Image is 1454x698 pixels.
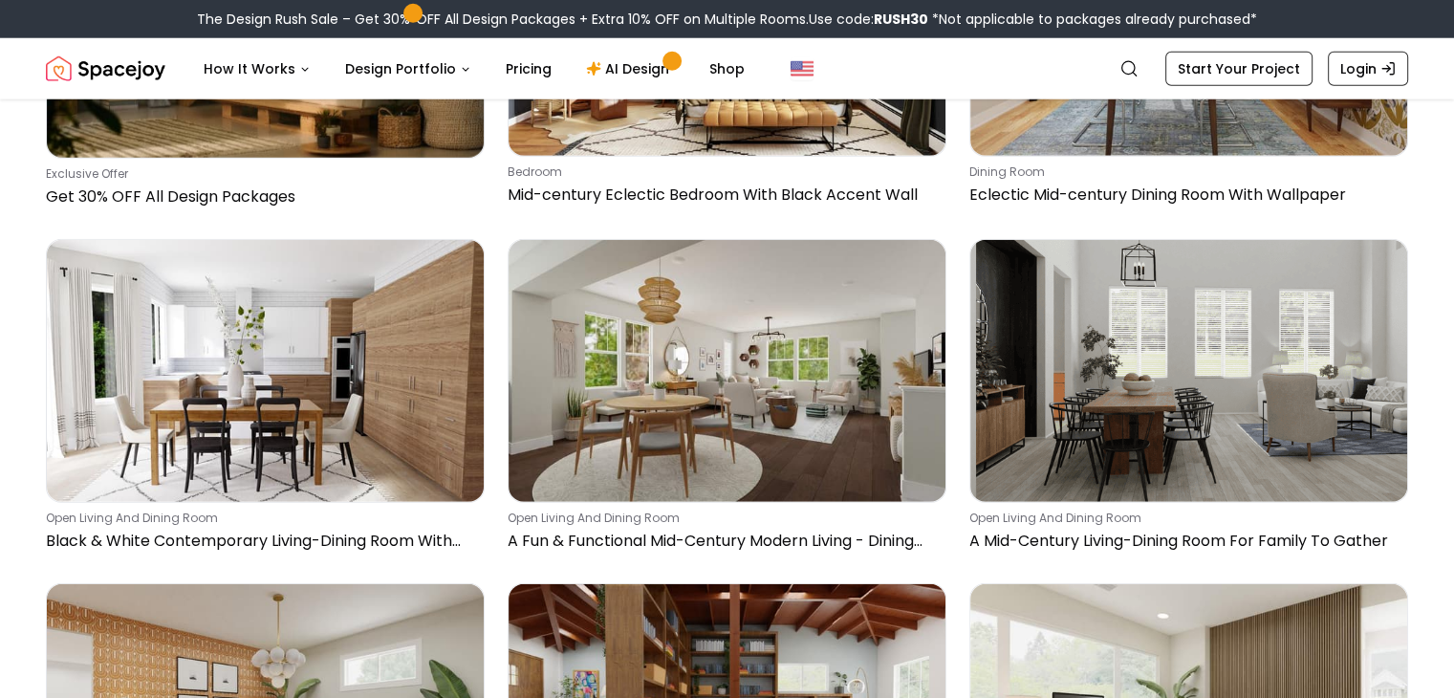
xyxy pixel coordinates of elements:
p: dining room [969,164,1400,180]
p: Black & White Contemporary Living-Dining Room With Pops Of Brown [46,530,477,553]
div: The Design Rush Sale – Get 30% OFF All Design Packages + Extra 10% OFF on Multiple Rooms. [197,10,1257,29]
button: Design Portfolio [330,50,487,88]
p: Exclusive Offer [46,166,477,182]
a: Pricing [490,50,567,88]
span: Use code: [809,10,928,29]
p: open living and dining room [46,511,477,526]
p: open living and dining room [969,511,1400,526]
p: A Mid-Century Living-Dining Room For Family To Gather [969,530,1400,553]
p: Eclectic Mid-century Dining Room With Wallpaper [969,184,1400,207]
a: Start Your Project [1165,52,1313,86]
a: A Fun & Functional Mid-Century Modern Living - Dining Roomopen living and dining roomA Fun & Func... [508,239,946,560]
a: A Mid-Century Living-Dining Room For Family To Gatheropen living and dining roomA Mid-Century Liv... [969,239,1408,560]
img: Spacejoy Logo [46,50,165,88]
img: Black & White Contemporary Living-Dining Room With Pops Of Brown [47,240,484,502]
a: Spacejoy [46,50,165,88]
img: A Fun & Functional Mid-Century Modern Living - Dining Room [509,240,945,502]
span: *Not applicable to packages already purchased* [928,10,1257,29]
button: How It Works [188,50,326,88]
a: Shop [694,50,760,88]
p: A Fun & Functional Mid-Century Modern Living - Dining Room [508,530,939,553]
a: Black & White Contemporary Living-Dining Room With Pops Of Brown open living and dining roomBlack... [46,239,485,560]
a: AI Design [571,50,690,88]
nav: Global [46,38,1408,99]
a: Login [1328,52,1408,86]
img: A Mid-Century Living-Dining Room For Family To Gather [970,240,1407,502]
p: Get 30% OFF All Design Packages [46,185,477,208]
p: Mid-century Eclectic Bedroom With Black Accent Wall [508,184,939,207]
nav: Main [188,50,760,88]
img: United States [791,57,814,80]
p: open living and dining room [508,511,939,526]
b: RUSH30 [874,10,928,29]
p: bedroom [508,164,939,180]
